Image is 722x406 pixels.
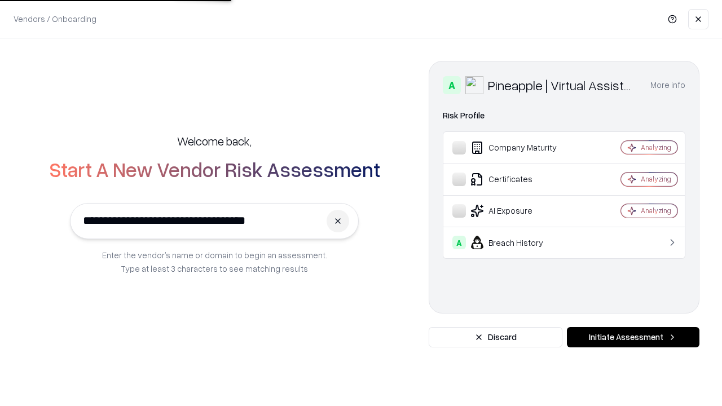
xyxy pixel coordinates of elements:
[452,236,587,249] div: Breach History
[650,75,685,95] button: More info
[452,173,587,186] div: Certificates
[443,76,461,94] div: A
[641,174,671,184] div: Analyzing
[452,236,466,249] div: A
[177,133,252,149] h5: Welcome back,
[465,76,483,94] img: Pineapple | Virtual Assistant Agency
[102,248,327,275] p: Enter the vendor’s name or domain to begin an assessment. Type at least 3 characters to see match...
[641,206,671,215] div: Analyzing
[567,327,699,347] button: Initiate Assessment
[14,13,96,25] p: Vendors / Onboarding
[641,143,671,152] div: Analyzing
[488,76,637,94] div: Pineapple | Virtual Assistant Agency
[452,141,587,155] div: Company Maturity
[429,327,562,347] button: Discard
[443,109,685,122] div: Risk Profile
[452,204,587,218] div: AI Exposure
[49,158,380,180] h2: Start A New Vendor Risk Assessment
